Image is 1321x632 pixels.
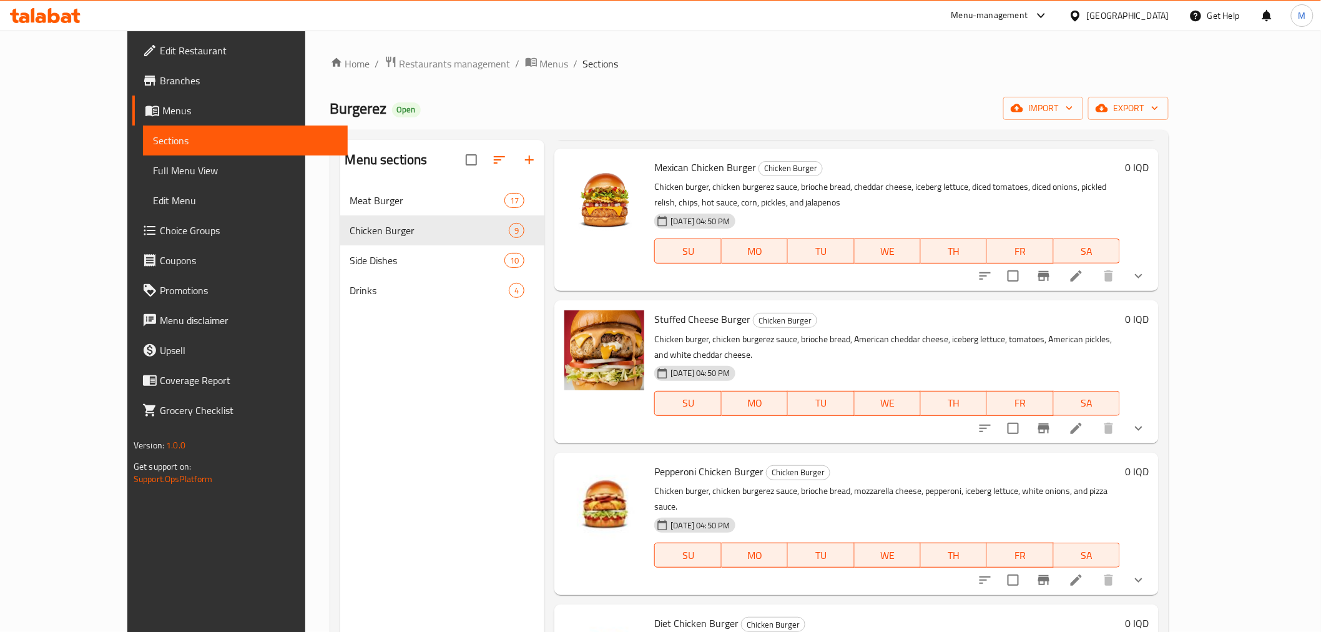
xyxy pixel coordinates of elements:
span: Restaurants management [400,56,511,71]
div: items [504,193,524,208]
span: FR [992,242,1048,260]
span: Full Menu View [153,163,338,178]
div: Chicken Burger9 [340,215,545,245]
li: / [375,56,380,71]
span: [DATE] 04:50 PM [665,520,735,531]
span: SU [660,546,716,565]
button: MO [722,239,788,264]
button: delete [1094,413,1124,443]
a: Choice Groups [132,215,348,245]
span: Drinks [350,283,509,298]
div: Chicken Burger [741,617,805,632]
span: Side Dishes [350,253,505,268]
img: Mexican Chicken Burger [564,159,644,239]
span: TH [926,394,982,412]
a: Edit menu item [1069,421,1084,436]
a: Upsell [132,335,348,365]
button: FR [987,391,1053,416]
button: TH [921,391,987,416]
span: Chicken Burger [759,161,822,175]
span: MO [727,546,783,565]
span: Coverage Report [160,373,338,388]
span: [DATE] 04:50 PM [665,215,735,227]
button: MO [722,543,788,568]
span: TU [793,394,849,412]
span: Get support on: [134,458,191,475]
span: WE [860,394,916,412]
span: Stuffed Cheese Burger [654,310,750,328]
div: Open [392,102,421,117]
p: Chicken burger, chicken burgerez sauce, brioche bread, mozzarella cheese, pepperoni, iceberg lett... [654,483,1120,515]
span: 17 [505,195,524,207]
button: sort-choices [970,565,1000,595]
h2: Menu sections [345,151,428,169]
button: TU [788,239,854,264]
span: FR [992,546,1048,565]
span: Sections [153,133,338,148]
span: Open [392,104,421,115]
span: Chicken Burger [350,223,509,238]
span: Sort sections [484,145,514,175]
button: FR [987,239,1053,264]
button: Branch-specific-item [1029,261,1059,291]
span: Chicken Burger [767,465,830,480]
span: TH [926,242,982,260]
h6: 0 IQD [1125,615,1149,632]
svg: Show Choices [1131,573,1146,588]
span: TU [793,546,849,565]
span: WE [860,242,916,260]
span: SA [1059,394,1115,412]
li: / [574,56,578,71]
button: SA [1054,391,1120,416]
span: Menus [540,56,569,71]
span: SU [660,242,716,260]
a: Restaurants management [385,56,511,72]
button: SA [1054,543,1120,568]
span: TU [793,242,849,260]
div: Chicken Burger [759,161,823,176]
button: MO [722,391,788,416]
span: Upsell [160,343,338,358]
span: Coupons [160,253,338,268]
svg: Show Choices [1131,421,1146,436]
span: Edit Menu [153,193,338,208]
span: Edit Restaurant [160,43,338,58]
a: Promotions [132,275,348,305]
span: MO [727,242,783,260]
a: Branches [132,66,348,96]
button: TU [788,543,854,568]
span: Burgerez [330,94,387,122]
a: Grocery Checklist [132,395,348,425]
button: WE [855,543,921,568]
button: TU [788,391,854,416]
button: SU [654,543,721,568]
span: TH [926,546,982,565]
a: Edit Menu [143,185,348,215]
button: Branch-specific-item [1029,413,1059,443]
div: Chicken Burger [766,465,830,480]
h6: 0 IQD [1125,159,1149,176]
button: show more [1124,261,1154,291]
span: Chicken Burger [742,618,805,632]
a: Coverage Report [132,365,348,395]
button: sort-choices [970,261,1000,291]
button: export [1088,97,1169,120]
a: Support.OpsPlatform [134,471,213,487]
span: Version: [134,437,164,453]
a: Edit menu item [1069,269,1084,284]
span: Menus [162,103,338,118]
div: Menu-management [951,8,1028,23]
span: Select to update [1000,415,1026,442]
span: Select all sections [458,147,484,173]
button: delete [1094,565,1124,595]
span: export [1098,101,1159,116]
nav: breadcrumb [330,56,1169,72]
p: Chicken burger, chicken burgerez sauce, brioche bread, cheddar cheese, iceberg lettuce, diced tom... [654,179,1120,210]
a: Menus [132,96,348,126]
a: Edit Restaurant [132,36,348,66]
button: SU [654,239,721,264]
button: TH [921,543,987,568]
p: Chicken burger, chicken burgerez sauce, brioche bread, American cheddar cheese, iceberg lettuce, ... [654,332,1120,363]
span: [DATE] 04:50 PM [665,367,735,379]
